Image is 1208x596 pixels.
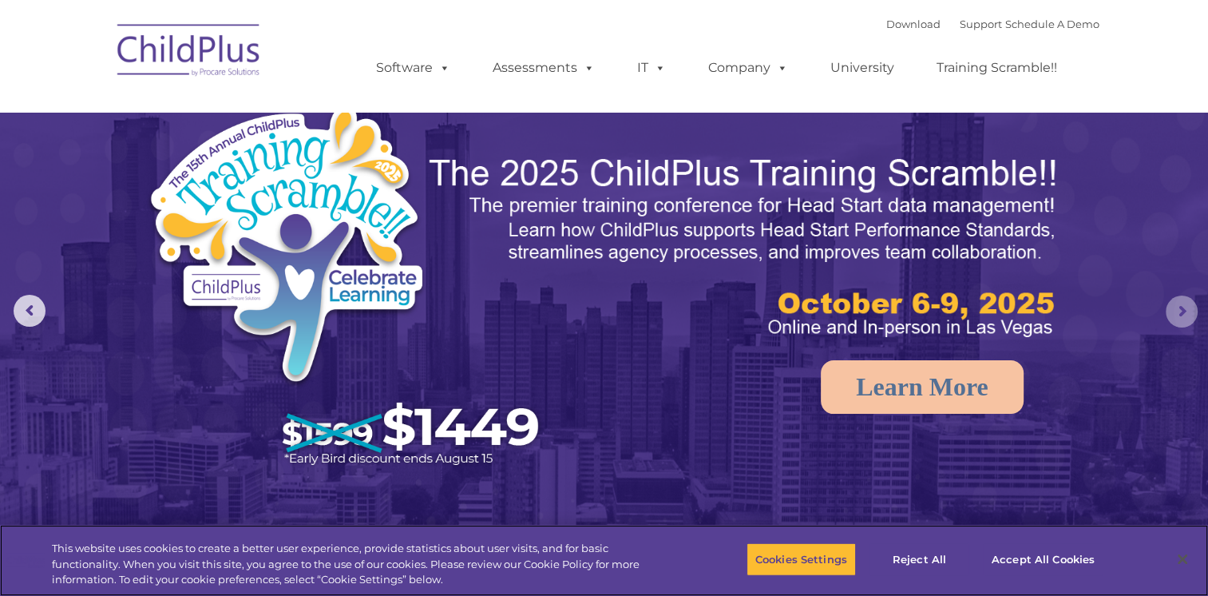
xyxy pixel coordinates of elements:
button: Close [1165,542,1200,577]
a: Company [692,52,804,84]
span: Last name [222,105,271,117]
a: Download [886,18,941,30]
a: Software [360,52,466,84]
button: Cookies Settings [747,542,856,576]
button: Reject All [869,542,969,576]
a: Training Scramble!! [921,52,1073,84]
a: Learn More [821,360,1024,414]
a: Assessments [477,52,611,84]
button: Accept All Cookies [983,542,1103,576]
div: This website uses cookies to create a better user experience, provide statistics about user visit... [52,541,664,588]
a: University [814,52,910,84]
a: Schedule A Demo [1005,18,1099,30]
font: | [886,18,1099,30]
span: Phone number [222,171,290,183]
img: ChildPlus by Procare Solutions [109,13,269,93]
a: IT [621,52,682,84]
a: Support [960,18,1002,30]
